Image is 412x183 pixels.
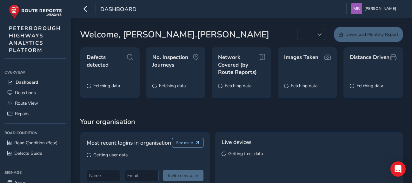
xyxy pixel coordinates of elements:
span: Route View [15,100,38,106]
img: rr logo [9,4,62,19]
span: Welcome, [PERSON_NAME].[PERSON_NAME] [80,28,269,41]
span: Fetching data [356,83,383,89]
span: Fetching data [291,83,317,89]
a: Repairs [4,108,66,119]
a: Detections [4,88,66,98]
a: Defects Guide [4,148,66,159]
div: Signage [4,168,66,177]
span: Getting user data [93,152,128,158]
span: No. Inspection Journeys [152,54,193,69]
span: Your organisation [80,117,403,127]
div: Open Intercom Messenger [390,161,406,177]
span: Getting fleet data [228,151,263,157]
span: Fetching data [159,83,186,89]
div: Road Condition [4,128,66,138]
span: Repairs [15,111,30,117]
button: See more [172,138,203,147]
a: Route View [4,98,66,108]
span: Fetching data [225,83,251,89]
input: Email [125,170,158,181]
span: Dashboard [100,5,136,14]
img: diamond-layout [351,3,362,14]
span: Live devices [222,138,251,146]
span: Detections [15,90,36,96]
a: Dashboard [4,77,66,88]
span: Network Covered (by Route Reports) [218,54,258,76]
span: Fetching data [93,83,120,89]
div: Overview [4,68,66,77]
span: Images Taken [284,54,318,61]
button: [PERSON_NAME] [351,3,398,14]
span: Dashboard [16,79,38,85]
span: See more [176,140,193,145]
span: Defects detected [87,54,127,69]
span: PETERBOROUGH HIGHWAYS ANALYTICS PLATFORM [9,25,61,54]
span: Defects Guide [14,150,42,156]
span: Most recent logins in organisation [87,139,171,147]
span: [PERSON_NAME] [364,3,396,14]
span: Road Condition (Beta) [14,140,57,146]
input: Name [87,170,120,181]
a: Road Condition (Beta) [4,138,66,148]
span: Distance Driven [350,54,389,61]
